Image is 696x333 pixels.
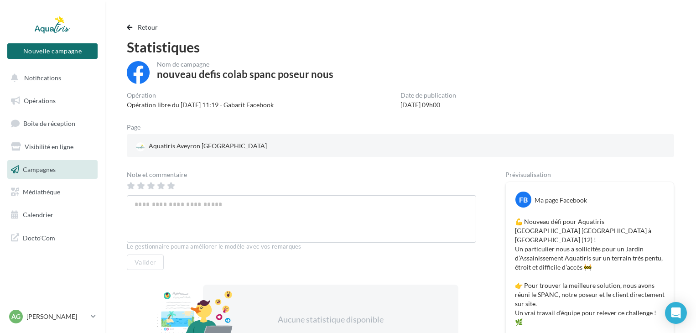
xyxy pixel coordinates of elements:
span: Calendrier [23,211,53,219]
a: Campagnes [5,160,99,179]
div: Date de publication [400,92,456,99]
span: Médiathèque [23,188,60,196]
span: Visibilité en ligne [25,143,73,151]
div: nouveau defis colab spanc poseur nous [157,69,333,79]
a: Visibilité en ligne [5,137,99,156]
div: Opération libre du [DATE] 11:19 - Gabarit Facebook [127,100,274,109]
span: Retour [138,23,158,31]
button: Valider [127,255,164,270]
a: Aquatiris Aveyron [GEOGRAPHIC_DATA] [134,140,312,153]
span: Campagnes [23,165,56,173]
div: Prévisualisation [505,172,674,178]
a: Médiathèque [5,182,99,202]
p: [PERSON_NAME] [26,312,87,321]
div: Le gestionnaire pourra améliorer le modèle avec vos remarques [127,243,476,251]
div: Ma page Facebook [535,196,587,205]
div: Aucune statistique disponible [232,314,429,326]
span: Boîte de réception [23,120,75,127]
button: Notifications [5,68,96,88]
div: Nom de campagne [157,61,333,68]
span: Notifications [24,74,61,82]
div: Page [127,124,148,130]
div: FB [515,192,531,208]
button: Nouvelle campagne [7,43,98,59]
span: Docto'Com [23,232,55,244]
div: Aquatiris Aveyron [GEOGRAPHIC_DATA] [134,140,269,153]
span: Opérations [24,97,56,104]
button: Retour [127,22,162,33]
div: Opération [127,92,274,99]
div: Statistiques [127,40,674,54]
a: Docto'Com [5,228,99,247]
a: Opérations [5,91,99,110]
div: Open Intercom Messenger [665,302,687,324]
a: Calendrier [5,205,99,224]
div: [DATE] 09h00 [400,100,456,109]
div: Note et commentaire [127,172,476,178]
a: Boîte de réception [5,114,99,133]
span: AG [11,312,21,321]
a: AG [PERSON_NAME] [7,308,98,325]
